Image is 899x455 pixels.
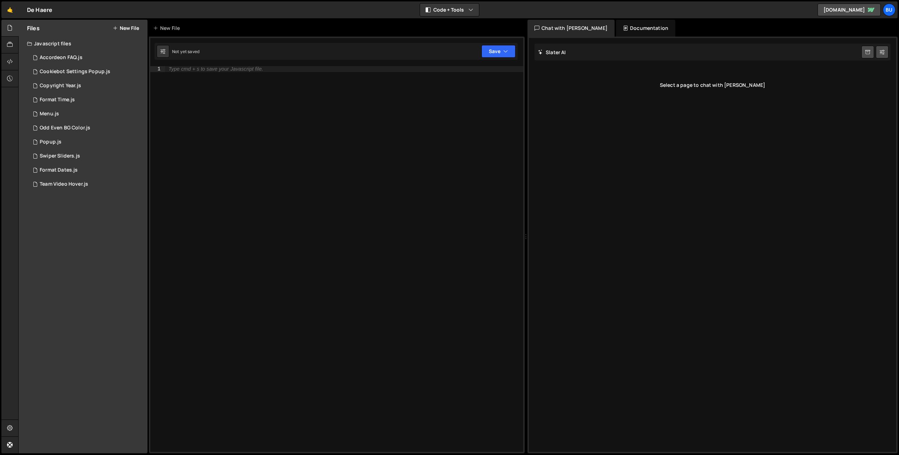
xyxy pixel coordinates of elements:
div: 17043/46851.js [27,149,147,163]
div: Accordeon FAQ.js [40,55,83,61]
div: Format Time.js [40,97,75,103]
div: New File [153,25,183,32]
div: 17043/46852.js [27,135,147,149]
button: Code + Tools [420,4,479,16]
div: Popup.js [40,139,61,145]
h2: Slater AI [538,49,566,56]
div: 17043/46853.js [27,65,147,79]
button: Save [481,45,516,58]
div: 17043/46861.js [27,177,147,191]
div: 17043/46858.js [27,121,147,135]
a: [DOMAIN_NAME] [818,4,881,16]
div: Not yet saved [172,49,199,55]
div: 17043/46854.js [27,163,147,177]
h2: Files [27,24,40,32]
a: 🤙 [1,1,19,18]
div: Select a page to chat with [PERSON_NAME] [534,71,891,99]
div: Chat with [PERSON_NAME] [527,20,615,37]
div: 17043/46857.js [27,51,147,65]
div: Odd Even BG Color.js [40,125,90,131]
div: 1 [150,66,165,72]
div: Swiper Sliders.js [40,153,80,159]
div: Cookiebot Settings Popup.js [40,69,110,75]
div: Team Video Hover.js [40,181,88,187]
div: Javascript files [19,37,147,51]
div: Menu.js [40,111,59,117]
div: Type cmd + s to save your Javascript file. [169,66,263,72]
div: 17043/46855.js [27,93,147,107]
div: 17043/46856.js [27,79,147,93]
div: De Haere [27,6,52,14]
div: Copyright Year.js [40,83,81,89]
a: Bu [883,4,895,16]
div: 17043/46859.js [27,107,147,121]
button: New File [113,25,139,31]
div: Format Dates.js [40,167,78,173]
div: Documentation [616,20,675,37]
